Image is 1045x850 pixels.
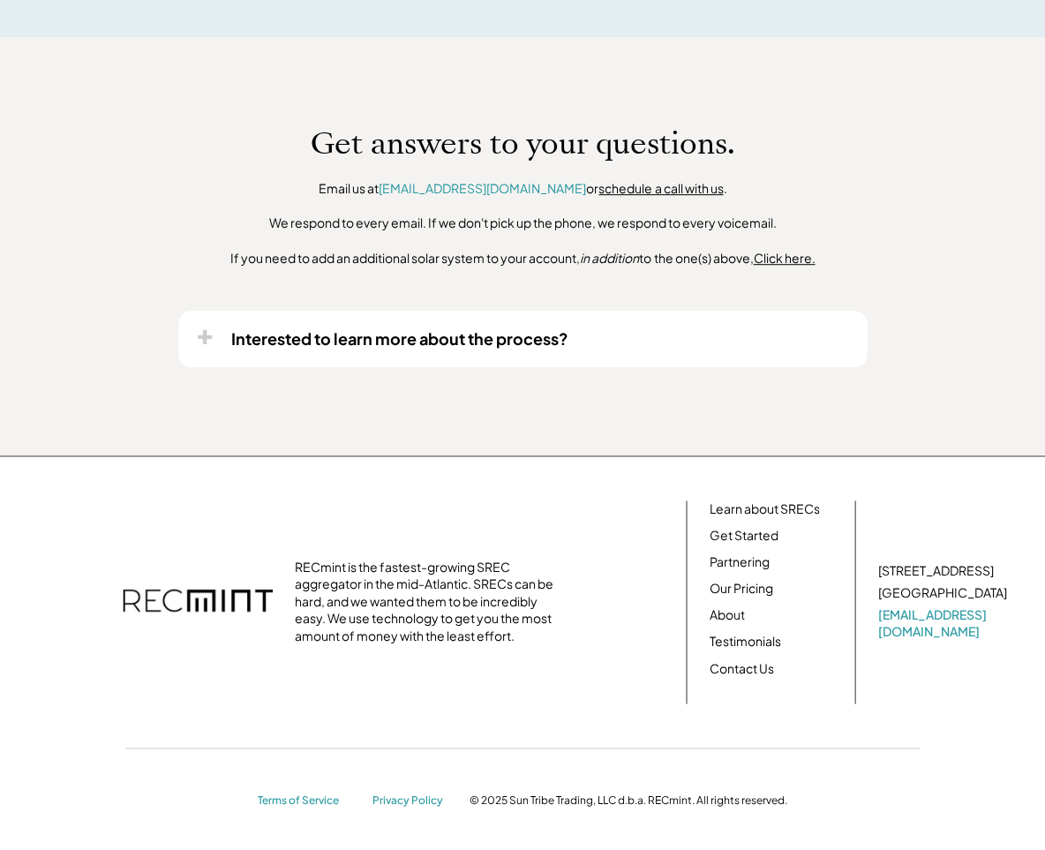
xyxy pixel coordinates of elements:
[580,250,639,266] em: in addition
[709,580,772,598] a: Our Pricing
[753,250,815,266] u: Click here.
[379,180,586,196] a: [EMAIL_ADDRESS][DOMAIN_NAME]
[709,500,819,518] a: Learn about SRECs
[470,793,787,807] div: © 2025 Sun Tribe Trading, LLC d.b.a. RECmint. All rights reserved.
[598,180,723,196] a: schedule a call with us
[258,793,355,808] a: Terms of Service
[877,606,1010,641] a: [EMAIL_ADDRESS][DOMAIN_NAME]
[709,659,773,677] a: Contact Us
[269,214,777,232] div: We respond to every email. If we don't pick up the phone, we respond to every voicemail.
[877,584,1006,602] div: [GEOGRAPHIC_DATA]
[709,527,778,545] a: Get Started
[877,562,993,580] div: [STREET_ADDRESS]
[295,559,560,645] div: RECmint is the fastest-growing SREC aggregator in the mid-Atlantic. SRECs can be hard, and we wan...
[230,250,815,267] div: If you need to add an additional solar system to your account, to the one(s) above,
[709,606,744,624] a: About
[709,633,780,651] a: Testimonials
[231,328,568,349] div: Interested to learn more about the process?
[123,571,273,633] img: recmint-logotype%403x.png
[372,793,452,808] a: Privacy Policy
[319,180,726,198] div: Email us at or .
[709,553,769,571] a: Partnering
[311,125,735,162] h1: Get answers to your questions.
